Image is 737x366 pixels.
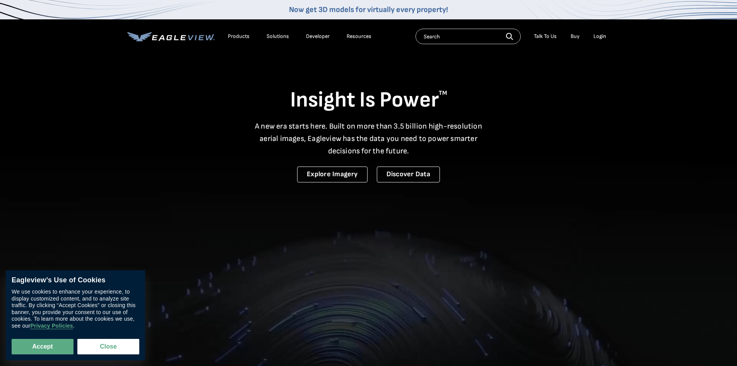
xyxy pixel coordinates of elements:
[12,276,139,285] div: Eagleview’s Use of Cookies
[571,33,580,40] a: Buy
[228,33,250,40] div: Products
[30,323,73,329] a: Privacy Policies
[12,289,139,329] div: We use cookies to enhance your experience, to display customized content, and to analyze site tra...
[377,167,440,182] a: Discover Data
[416,29,521,44] input: Search
[289,5,448,14] a: Now get 3D models for virtually every property!
[306,33,330,40] a: Developer
[127,87,610,114] h1: Insight Is Power
[77,339,139,354] button: Close
[439,89,447,97] sup: TM
[593,33,606,40] div: Login
[250,120,487,157] p: A new era starts here. Built on more than 3.5 billion high-resolution aerial images, Eagleview ha...
[297,167,368,182] a: Explore Imagery
[267,33,289,40] div: Solutions
[12,339,74,354] button: Accept
[534,33,557,40] div: Talk To Us
[347,33,371,40] div: Resources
